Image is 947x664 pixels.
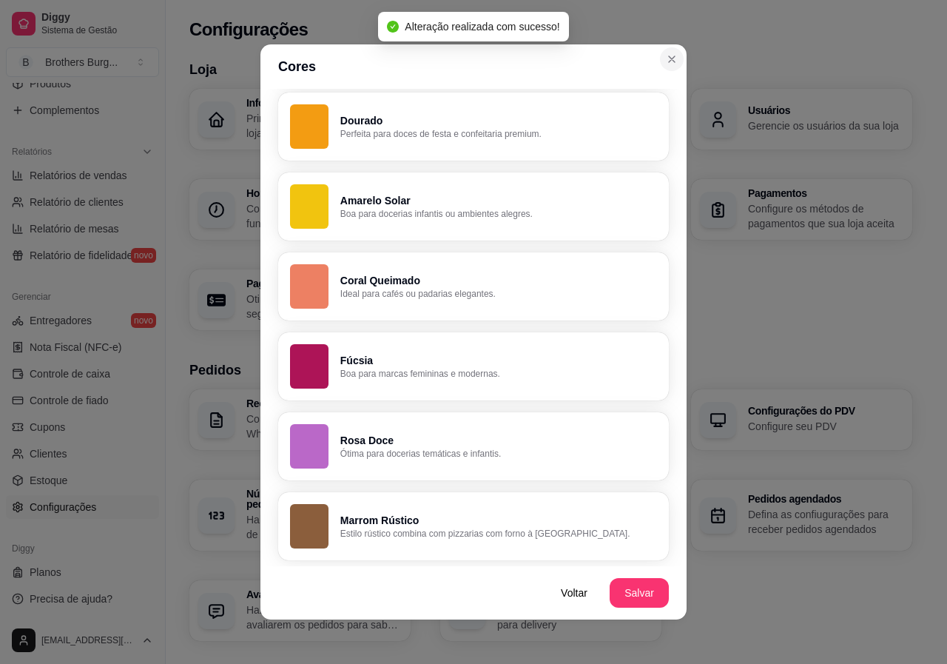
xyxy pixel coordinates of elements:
p: Boa para docerias infantis ou ambientes alegres. [340,208,657,220]
p: Rosa Doce [340,433,657,448]
header: Cores [260,44,687,89]
p: Ótima para docerias temáticas e infantis. [340,448,657,460]
p: Dourado [340,113,657,128]
button: Salvar [610,578,669,608]
button: Rosa DoceÓtima para docerias temáticas e infantis. [278,412,669,480]
p: Perfeita para doces de festa e confeitaria premium. [340,128,657,140]
p: Coral Queimado [340,273,657,288]
button: Marrom RústicoEstilo rústico combina com pizzarias com forno à [GEOGRAPHIC_DATA]. [278,492,669,560]
p: Marrom Rústico [340,513,657,528]
button: Coral QueimadoIdeal para cafés ou padarias elegantes. [278,252,669,321]
button: Voltar [545,578,604,608]
button: DouradoPerfeita para doces de festa e confeitaria premium. [278,93,669,161]
p: Ideal para cafés ou padarias elegantes. [340,288,657,300]
p: Estilo rústico combina com pizzarias com forno à [GEOGRAPHIC_DATA]. [340,528,657,540]
button: Close [660,47,684,71]
button: FúcsiaBoa para marcas femininas e modernas. [278,332,669,400]
p: Boa para marcas femininas e modernas. [340,368,657,380]
p: Amarelo Solar [340,193,657,208]
p: Fúcsia [340,353,657,368]
button: Amarelo SolarBoa para docerias infantis ou ambientes alegres. [278,172,669,241]
span: Alteração realizada com sucesso! [405,21,559,33]
span: check-circle [387,21,399,33]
